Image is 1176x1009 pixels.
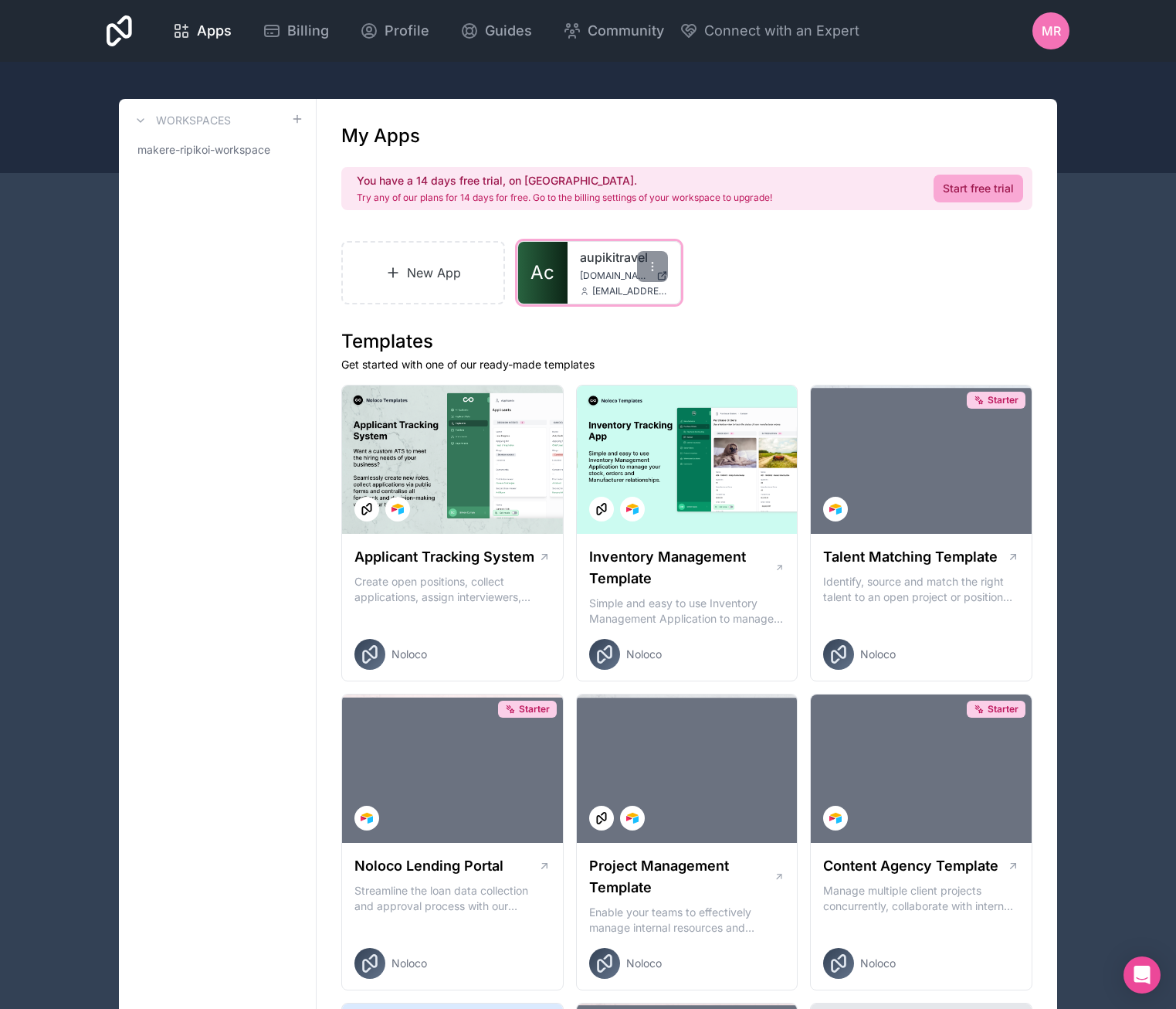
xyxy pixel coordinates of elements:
div: Open Intercom Messenger [1123,956,1161,994]
p: Manage multiple client projects concurrently, collaborate with internal and external stakeholders... [823,883,1019,914]
h2: You have a 14 days free trial, on [GEOGRAPHIC_DATA]. [357,173,772,189]
a: aupikitravel [580,248,668,267]
img: Airtable Logo [391,503,404,515]
a: Profile [347,14,442,48]
img: Airtable Logo [361,812,373,824]
span: Community [588,20,664,42]
h1: Project Management Template [589,855,774,899]
span: makere-ripikoi-workspace [137,142,270,158]
p: Enable your teams to effectively manage internal resources and execute client projects on time. [589,905,785,936]
h3: Workspaces [156,113,231,128]
p: Simple and easy to use Inventory Management Application to manage your stock, orders and Manufact... [589,596,785,627]
h1: Applicant Tracking System [354,546,534,568]
a: Billing [250,14,341,48]
h1: Noloco Lending Portal [354,855,503,877]
img: Airtable Logo [829,503,842,515]
img: Airtable Logo [626,503,639,515]
span: Noloco [626,956,662,971]
a: Guides [448,14,544,48]
p: Streamline the loan data collection and approval process with our Lending Portal template. [354,883,551,914]
span: Profile [385,20,429,42]
p: Identify, source and match the right talent to an open project or position with our Talent Matchi... [823,574,1019,605]
p: Try any of our plans for 14 days for free. Go to the billing settings of your workspace to upgrade! [357,192,772,204]
h1: Talent Matching Template [823,546,998,568]
h1: Inventory Management Template [589,546,774,589]
span: MR [1042,22,1061,40]
a: makere-ripikoi-workspace [131,136,303,164]
a: Community [551,14,676,48]
h1: My Apps [341,124,420,148]
span: Noloco [860,956,896,971]
span: Guides [485,20,532,42]
h1: Templates [341,329,1032,354]
img: Airtable Logo [626,812,639,824]
span: Noloco [860,647,896,662]
a: Apps [160,14,244,48]
a: Start free trial [934,175,1023,202]
span: Noloco [626,647,662,662]
span: Starter [988,394,1018,406]
span: Connect with an Expert [704,20,859,42]
span: Noloco [391,647,427,662]
span: Starter [988,703,1018,715]
p: Get started with one of our ready-made templates [341,357,1032,372]
span: [DOMAIN_NAME] [580,270,650,282]
a: New App [341,241,505,304]
a: [DOMAIN_NAME] [580,270,668,282]
span: Apps [197,20,232,42]
span: [EMAIL_ADDRESS][DOMAIN_NAME] [592,285,668,297]
span: Ac [530,260,554,285]
a: Ac [518,242,568,304]
button: Connect with an Expert [680,20,859,42]
span: Starter [519,703,550,715]
img: Airtable Logo [829,812,842,824]
p: Create open positions, collect applications, assign interviewers, centralise candidate feedback a... [354,574,551,605]
a: Workspaces [131,111,231,130]
h1: Content Agency Template [823,855,998,877]
span: Noloco [391,956,427,971]
span: Billing [287,20,329,42]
